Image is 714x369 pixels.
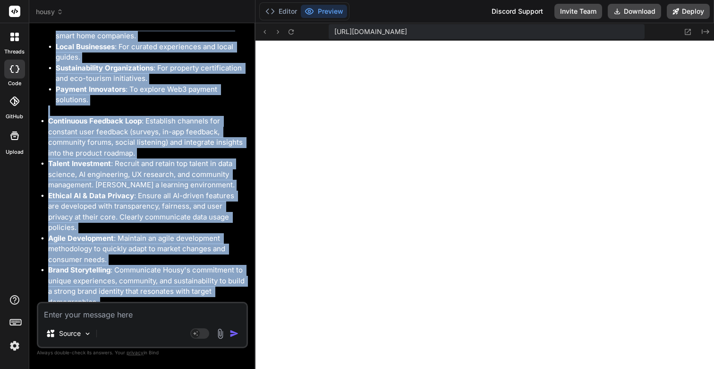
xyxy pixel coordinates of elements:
li: : To explore Web3 payment solutions. [56,84,246,105]
img: icon [229,329,239,338]
strong: Payment Innovators [56,85,126,94]
div: Discord Support [486,4,549,19]
label: Upload [6,148,24,156]
li: : For property certification and eco-tourism initiatives. [56,63,246,84]
span: housy [36,7,63,17]
strong: Continuous Feedback Loop [48,116,142,125]
button: Deploy [667,4,710,19]
strong: Talent Investment [48,159,111,168]
label: code [8,79,21,88]
button: Download [608,4,661,19]
li: : Ensure all AI-driven features are developed with transparency, fairness, and user privacy at th... [48,191,246,233]
li: : Recruit and retain top talent in data science, AI engineering, UX research, and community manag... [48,158,246,191]
button: Editor [262,5,301,18]
strong: Sustainability Organizations [56,63,153,72]
img: settings [7,338,23,354]
li: : Maintain an agile development methodology to quickly adapt to market changes and consumer needs. [48,233,246,265]
strong: Local Businesses [56,42,115,51]
button: Preview [301,5,347,18]
li: : Communicate Housy's commitment to unique experiences, community, and sustainability to build a ... [48,265,246,307]
img: Pick Models [84,330,92,338]
p: Always double-check its answers. Your in Bind [37,348,248,357]
img: attachment [215,328,226,339]
li: : Actively seek collaborations with: [48,9,246,116]
strong: Ethical AI & Data Privacy [48,191,134,200]
p: Source [59,329,81,338]
span: privacy [127,350,144,355]
li: : For curated experiences and local guides. [56,42,246,63]
strong: Brand Storytelling [48,265,110,274]
li: : Establish channels for constant user feedback (surveys, in-app feedback, community forums, soci... [48,116,246,158]
strong: Agile Development [48,234,114,243]
label: GitHub [6,113,23,121]
span: [URL][DOMAIN_NAME] [334,27,407,36]
button: Invite Team [554,4,602,19]
li: : AI/ML platforms, AR/VR developers, smart home companies. [56,20,246,42]
label: threads [4,48,25,56]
